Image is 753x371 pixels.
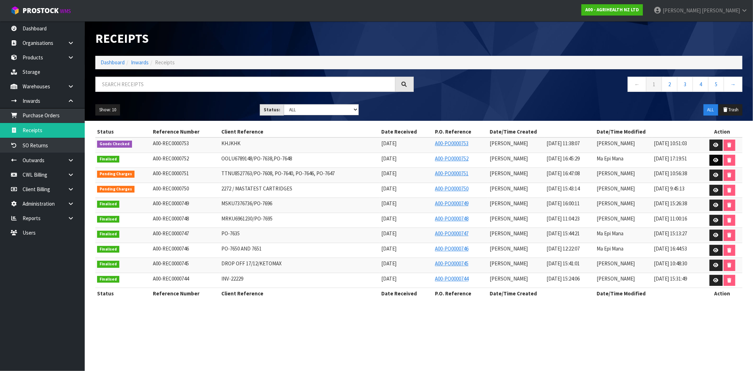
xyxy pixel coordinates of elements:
span: [PERSON_NAME] [597,275,635,282]
th: Reference Number [151,126,220,137]
a: A00-PO0000745 [435,260,468,267]
a: 4 [693,77,709,92]
span: Goods Checked [97,141,132,148]
span: Finalised [97,216,119,223]
th: Action [702,288,742,299]
span: Finalised [97,246,119,253]
span: [DATE] [381,170,396,177]
a: 3 [677,77,693,92]
th: Status [95,288,151,299]
a: → [724,77,742,92]
span: [PERSON_NAME] [597,215,635,222]
span: [DATE] [381,140,396,147]
th: Client Reference [220,288,380,299]
small: WMS [60,8,71,14]
span: [DATE] 15:24:06 [546,275,580,282]
span: PO-7635 [221,230,240,237]
span: A00-REC0000750 [153,185,189,192]
span: [DATE] 10:48:30 [654,260,687,267]
span: A00-REC0000752 [153,155,189,162]
th: Date Received [380,126,433,137]
span: [PERSON_NAME] [597,140,635,147]
strong: Status: [264,107,280,113]
th: P.O. Reference [433,288,488,299]
span: [DATE] 15:44:21 [546,230,580,237]
span: [PERSON_NAME] [490,170,528,177]
span: [DATE] [381,155,396,162]
span: A00-REC0000746 [153,245,189,252]
span: [PERSON_NAME] [490,230,528,237]
span: Pending Charges [97,171,135,178]
span: Finalised [97,201,119,208]
span: [DATE] 16:45:29 [546,155,580,162]
span: Ma Epi Mana [597,230,624,237]
span: A00-REC0000744 [153,275,189,282]
span: [PERSON_NAME] [597,200,635,207]
span: [DATE] [381,260,396,267]
span: [PERSON_NAME] [490,215,528,222]
span: [PERSON_NAME] [490,185,528,192]
span: [PERSON_NAME] [490,155,528,162]
span: [DATE] 11:04:23 [546,215,580,222]
span: [PERSON_NAME] [597,170,635,177]
span: [DATE] 16:47:08 [546,170,580,177]
span: [DATE] [381,185,396,192]
img: cube-alt.png [11,6,19,15]
span: Finalised [97,156,119,163]
a: A00-PO0000752 [435,155,468,162]
span: [DATE] [381,245,396,252]
span: Ma Epi Mana [597,155,624,162]
span: [DATE] 9:45:13 [654,185,685,192]
span: MRKU6961230/PO-7695 [221,215,273,222]
span: Finalised [97,231,119,238]
input: Search receipts [95,77,395,92]
a: A00 - AGRIHEALTH NZ LTD [581,4,643,16]
span: [PERSON_NAME] [490,200,528,207]
a: 5 [708,77,724,92]
th: Date Received [380,288,433,299]
th: P.O. Reference [433,126,488,137]
span: A00-REC0000749 [153,200,189,207]
button: Trash [719,104,742,116]
span: A00-REC0000745 [153,260,189,267]
span: A00-REC0000747 [153,230,189,237]
a: A00-PO0000753 [435,140,468,147]
a: A00-PO0000744 [435,275,468,282]
a: ← [628,77,646,92]
a: A00-PO0000748 [435,215,468,222]
button: ALL [704,104,718,116]
span: PO-7650 AND 7651 [221,245,262,252]
span: [PERSON_NAME] [490,260,528,267]
span: MSKU7376736/PO-7696 [221,200,272,207]
th: Action [702,126,742,137]
span: [PERSON_NAME] [597,185,635,192]
span: [DATE] 12:22:07 [546,245,580,252]
a: A00-PO0000750 [435,185,468,192]
span: [PERSON_NAME] [490,140,528,147]
th: Date/Time Modified [595,126,703,137]
span: A00-REC0000753 [153,140,189,147]
span: [PERSON_NAME] [597,260,635,267]
span: A00-REC0000751 [153,170,189,177]
a: Dashboard [101,59,125,66]
span: [DATE] 16:44:53 [654,245,687,252]
span: [DATE] 11:00:16 [654,215,687,222]
span: TTNU8527763/PO-7608, PO-7640, PO-7646, PO-7647 [221,170,335,177]
span: [DATE] 10:56:38 [654,170,687,177]
th: Status [95,126,151,137]
span: [PERSON_NAME] [702,7,740,14]
h1: Receipts [95,32,414,45]
span: Ma Epi Mana [597,245,624,252]
a: A00-PO0000747 [435,230,468,237]
span: KHJKHK [221,140,240,147]
span: [DATE] 11:38:07 [546,140,580,147]
span: Finalised [97,276,119,283]
a: A00-PO0000749 [435,200,468,207]
span: 2272 / MASTATEST CARTRIDGES [221,185,292,192]
span: Receipts [155,59,175,66]
span: [DATE] 10:51:03 [654,140,687,147]
span: ProStock [23,6,59,15]
th: Date/Time Created [488,126,595,137]
th: Date/Time Modified [595,288,703,299]
th: Date/Time Created [488,288,595,299]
